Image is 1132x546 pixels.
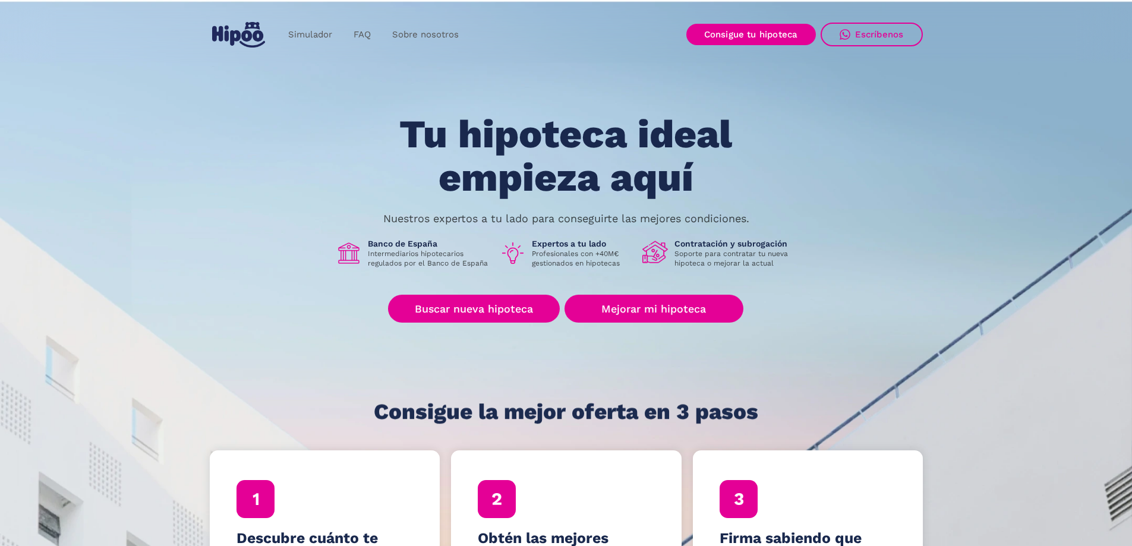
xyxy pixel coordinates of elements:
[278,23,343,46] a: Simulador
[565,295,743,323] a: Mejorar mi hipoteca
[368,249,490,268] p: Intermediarios hipotecarios regulados por el Banco de España
[340,113,791,199] h1: Tu hipoteca ideal empieza aquí
[674,238,797,249] h1: Contratación y subrogación
[686,24,816,45] a: Consigue tu hipoteca
[674,249,797,268] p: Soporte para contratar tu nueva hipoteca o mejorar la actual
[532,249,633,268] p: Profesionales con +40M€ gestionados en hipotecas
[210,17,268,52] a: home
[383,214,749,223] p: Nuestros expertos a tu lado para conseguirte las mejores condiciones.
[821,23,923,46] a: Escríbenos
[381,23,469,46] a: Sobre nosotros
[855,29,904,40] div: Escríbenos
[532,238,633,249] h1: Expertos a tu lado
[388,295,560,323] a: Buscar nueva hipoteca
[374,400,758,424] h1: Consigue la mejor oferta en 3 pasos
[343,23,381,46] a: FAQ
[368,238,490,249] h1: Banco de España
